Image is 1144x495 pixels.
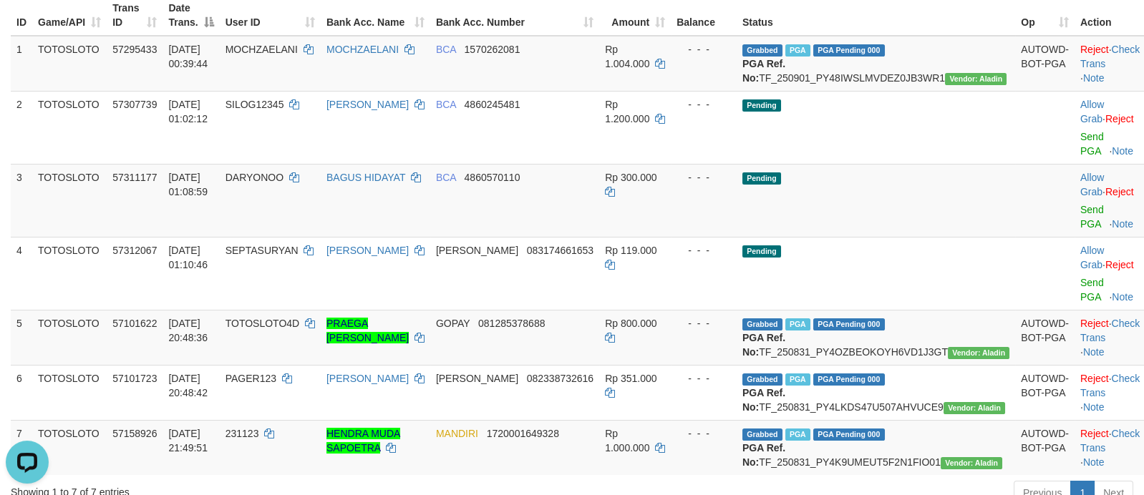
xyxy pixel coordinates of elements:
span: Vendor URL: https://payment4.1velocity.biz [941,457,1002,469]
span: SILOG12345 [226,99,284,110]
span: 57307739 [112,99,157,110]
span: · [1080,245,1105,270]
span: 57295433 [112,44,157,55]
span: 57158926 [112,428,157,439]
a: Note [1112,218,1133,230]
span: GOPAY [436,318,470,329]
span: DARYONOO [226,172,283,183]
a: Note [1112,291,1133,303]
span: Grabbed [742,428,782,441]
div: - - - [677,316,731,330]
td: AUTOWD-BOT-PGA [1015,365,1075,420]
td: TOTOSLOTO [32,91,107,164]
span: Copy 1570262081 to clipboard [465,44,520,55]
span: [PERSON_NAME] [436,373,518,384]
a: Check Trans [1080,44,1140,69]
td: 1 [11,36,32,92]
span: Marked by buscs1 [785,428,810,441]
span: Copy 082338732616 to clipboard [527,373,593,384]
span: Copy 4860245481 to clipboard [465,99,520,110]
a: [PERSON_NAME] [326,245,409,256]
span: [DATE] 01:02:12 [168,99,208,124]
a: Check Trans [1080,318,1140,343]
span: [DATE] 21:49:51 [168,428,208,454]
span: Copy 4860570110 to clipboard [465,172,520,183]
span: BCA [436,99,456,110]
a: [PERSON_NAME] [326,99,409,110]
a: Check Trans [1080,373,1140,398]
a: Reject [1105,113,1134,124]
a: Note [1083,72,1105,84]
span: [DATE] 20:48:42 [168,373,208,398]
td: TOTOSLOTO [32,164,107,237]
td: AUTOWD-BOT-PGA [1015,36,1075,92]
td: TOTOSLOTO [32,36,107,92]
td: TOTOSLOTO [32,237,107,310]
span: PAGER123 [226,373,276,384]
td: TOTOSLOTO [32,310,107,365]
span: [DATE] 01:08:59 [168,172,208,197]
div: - - - [677,97,731,112]
a: Reject [1105,259,1134,270]
span: Grabbed [742,44,782,57]
a: Send PGA [1080,204,1104,230]
span: Copy 1720001649328 to clipboard [487,428,559,439]
a: Reject [1080,373,1109,384]
span: Rp 119.000 [605,245,656,256]
a: Reject [1080,44,1109,55]
span: 57101723 [112,373,157,384]
span: Vendor URL: https://payment4.1velocity.biz [944,402,1005,414]
span: Marked by buscs1 [785,373,810,386]
td: 3 [11,164,32,237]
a: Note [1083,401,1105,413]
a: MOCHZAELANI [326,44,399,55]
td: TOTOSLOTO [32,365,107,420]
span: · [1080,99,1105,124]
span: MOCHZAELANI [226,44,298,55]
a: Allow Grab [1080,245,1104,270]
td: TF_250831_PY4OZBEOKOYH6VD1J3GT [737,310,1015,365]
td: TF_250901_PY48IWSLMVDEZ0JB3WR1 [737,36,1015,92]
span: 57312067 [112,245,157,256]
span: SEPTASURYAN [226,245,299,256]
span: Pending [742,99,781,112]
span: PGA Pending [813,428,885,441]
span: Marked by buscs1 [785,44,810,57]
span: BCA [436,172,456,183]
span: Pending [742,245,781,258]
div: - - - [677,42,731,57]
span: 57101622 [112,318,157,329]
span: 57311177 [112,172,157,183]
span: PGA Pending [813,373,885,386]
span: TOTOSLOTO4D [226,318,299,329]
td: TOTOSLOTO [32,420,107,475]
td: 2 [11,91,32,164]
td: 7 [11,420,32,475]
span: Copy 081285378688 to clipboard [478,318,545,329]
b: PGA Ref. No: [742,442,785,468]
a: Reject [1080,318,1109,329]
span: [DATE] 20:48:36 [168,318,208,343]
span: Vendor URL: https://payment4.1velocity.biz [948,347,1009,359]
a: Note [1083,456,1105,468]
a: BAGUS HIDAYAT [326,172,405,183]
td: TF_250831_PY4K9UMEUT5F2N1FIO01 [737,420,1015,475]
div: - - - [677,170,731,185]
a: HENDRA MUDA SAPOETRA [326,428,400,454]
span: Vendor URL: https://payment4.1velocity.biz [945,73,1007,85]
td: AUTOWD-BOT-PGA [1015,310,1075,365]
a: Send PGA [1080,277,1104,303]
span: · [1080,172,1105,197]
span: Rp 800.000 [605,318,656,329]
span: PGA Pending [813,318,885,330]
span: BCA [436,44,456,55]
b: PGA Ref. No: [742,58,785,84]
span: Pending [742,172,781,185]
td: 6 [11,365,32,420]
span: Rp 1.004.000 [605,44,649,69]
b: PGA Ref. No: [742,387,785,413]
span: PGA Pending [813,44,885,57]
a: Send PGA [1080,131,1104,157]
span: 231123 [226,428,259,439]
a: Reject [1080,428,1109,439]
